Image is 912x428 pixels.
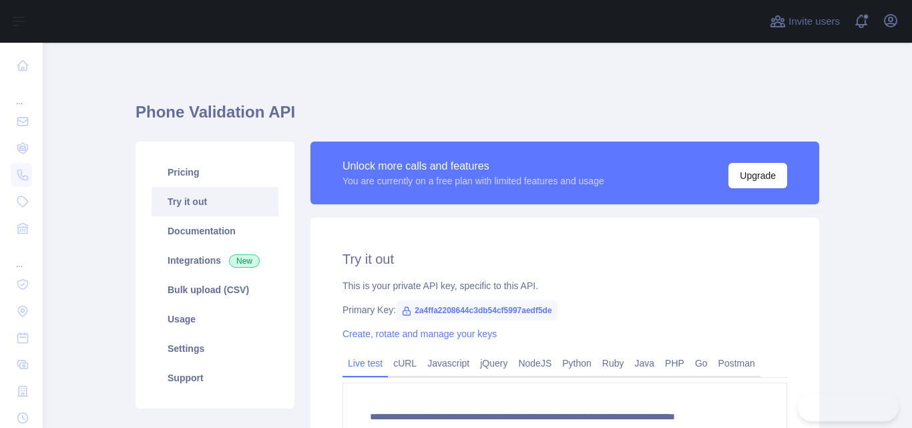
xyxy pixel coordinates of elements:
span: Invite users [788,14,840,29]
div: ... [11,243,32,270]
a: Integrations New [152,246,278,275]
a: Support [152,363,278,393]
a: PHP [660,353,690,374]
a: NodeJS [513,353,557,374]
a: Python [557,353,597,374]
a: Postman [713,353,760,374]
button: Invite users [767,11,843,32]
a: Live test [343,353,388,374]
h2: Try it out [343,250,787,268]
a: Try it out [152,187,278,216]
div: Primary Key: [343,303,787,316]
a: Settings [152,334,278,363]
div: This is your private API key, specific to this API. [343,279,787,292]
a: Go [690,353,713,374]
div: Unlock more calls and features [343,158,604,174]
iframe: Toggle Customer Support [798,393,899,421]
span: New [229,254,260,268]
a: jQuery [475,353,513,374]
a: Usage [152,304,278,334]
a: Create, rotate and manage your keys [343,329,497,339]
a: cURL [388,353,422,374]
div: ... [11,80,32,107]
span: 2a4ffa2208644c3db54cf5997aedf5de [396,300,557,320]
a: Pricing [152,158,278,187]
a: Ruby [597,353,630,374]
h1: Phone Validation API [136,101,819,134]
button: Upgrade [728,163,787,188]
div: You are currently on a free plan with limited features and usage [343,174,604,188]
a: Bulk upload (CSV) [152,275,278,304]
a: Documentation [152,216,278,246]
a: Javascript [422,353,475,374]
a: Java [630,353,660,374]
